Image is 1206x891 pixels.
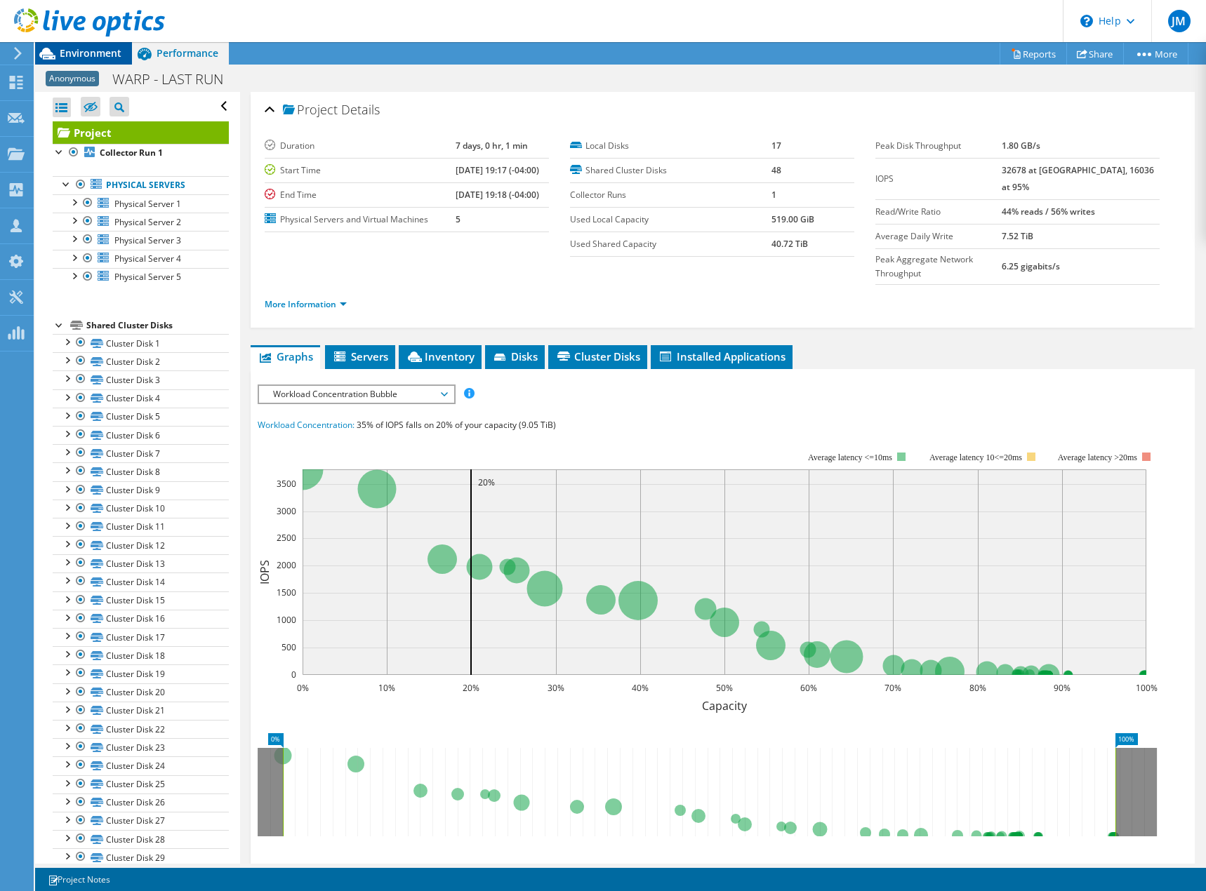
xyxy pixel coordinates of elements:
[456,164,539,176] b: [DATE] 19:17 (-04:00)
[53,628,229,646] a: Cluster Disk 17
[53,536,229,554] a: Cluster Disk 12
[1135,682,1157,694] text: 100%
[53,683,229,702] a: Cluster Disk 20
[281,641,296,653] text: 500
[265,188,456,202] label: End Time
[53,268,229,286] a: Physical Server 5
[478,476,495,488] text: 20%
[1168,10,1191,32] span: JM
[296,682,308,694] text: 0%
[771,140,781,152] b: 17
[53,121,229,144] a: Project
[332,349,388,363] span: Servers
[265,213,456,227] label: Physical Servers and Virtual Machines
[277,587,296,598] text: 1500
[53,370,229,389] a: Cluster Disk 3
[463,682,479,694] text: 20%
[53,213,229,231] a: Physical Server 2
[1000,43,1067,65] a: Reports
[53,250,229,268] a: Physical Server 4
[884,682,901,694] text: 70%
[53,426,229,444] a: Cluster Disk 6
[632,682,649,694] text: 40%
[570,237,771,251] label: Used Shared Capacity
[53,481,229,500] a: Cluster Disk 9
[277,505,296,517] text: 3000
[53,176,229,194] a: Physical Servers
[771,238,808,250] b: 40.72 TiB
[771,164,781,176] b: 48
[277,614,296,626] text: 1000
[1123,43,1188,65] a: More
[53,352,229,370] a: Cluster Disk 2
[875,205,1002,219] label: Read/Write Ratio
[1054,682,1071,694] text: 90%
[291,669,296,681] text: 0
[929,453,1022,462] tspan: Average latency 10<=20ms
[716,682,733,694] text: 50%
[456,213,460,225] b: 5
[53,500,229,518] a: Cluster Disk 10
[53,756,229,775] a: Cluster Disk 24
[53,444,229,462] a: Cluster Disk 7
[1058,453,1137,462] text: Average latency >20ms
[53,830,229,848] a: Cluster Disk 28
[1002,140,1040,152] b: 1.80 GB/s
[53,144,229,162] a: Collector Run 1
[257,560,272,584] text: IOPS
[570,163,771,177] label: Shared Cluster Disks
[53,720,229,738] a: Cluster Disk 22
[114,271,181,283] span: Physical Server 5
[1002,260,1060,272] b: 6.25 gigabits/s
[53,646,229,664] a: Cluster Disk 18
[53,408,229,426] a: Cluster Disk 5
[46,71,99,86] span: Anonymous
[1080,15,1093,27] svg: \n
[53,591,229,610] a: Cluster Disk 15
[456,189,539,201] b: [DATE] 19:18 (-04:00)
[53,572,229,591] a: Cluster Disk 14
[86,317,229,334] div: Shared Cluster Disks
[875,253,1002,281] label: Peak Aggregate Network Throughput
[702,698,748,714] text: Capacity
[456,140,528,152] b: 7 days, 0 hr, 1 min
[266,386,446,403] span: Workload Concentration Bubble
[875,139,1002,153] label: Peak Disk Throughput
[53,812,229,830] a: Cluster Disk 27
[357,419,556,431] span: 35% of IOPS falls on 20% of your capacity (9.05 TiB)
[53,231,229,249] a: Physical Server 3
[808,453,892,462] tspan: Average latency <=10ms
[53,738,229,756] a: Cluster Disk 23
[114,253,181,264] span: Physical Server 4
[53,848,229,866] a: Cluster Disk 29
[53,775,229,793] a: Cluster Disk 25
[548,682,564,694] text: 30%
[265,298,347,310] a: More Information
[570,213,771,227] label: Used Local Capacity
[570,139,771,153] label: Local Disks
[1066,43,1124,65] a: Share
[265,139,456,153] label: Duration
[555,349,640,363] span: Cluster Disks
[157,46,218,60] span: Performance
[771,213,814,225] b: 519.00 GiB
[265,163,456,177] label: Start Time
[277,532,296,544] text: 2500
[800,682,817,694] text: 60%
[771,189,776,201] b: 1
[283,103,338,117] span: Project
[1002,230,1033,242] b: 7.52 TiB
[114,234,181,246] span: Physical Server 3
[875,172,1002,186] label: IOPS
[277,559,296,571] text: 2000
[378,682,395,694] text: 10%
[100,147,163,159] b: Collector Run 1
[492,349,538,363] span: Disks
[53,462,229,481] a: Cluster Disk 8
[53,518,229,536] a: Cluster Disk 11
[106,72,245,87] h1: WARP - LAST RUN
[114,198,181,210] span: Physical Server 1
[38,871,120,888] a: Project Notes
[258,419,354,431] span: Workload Concentration:
[53,194,229,213] a: Physical Server 1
